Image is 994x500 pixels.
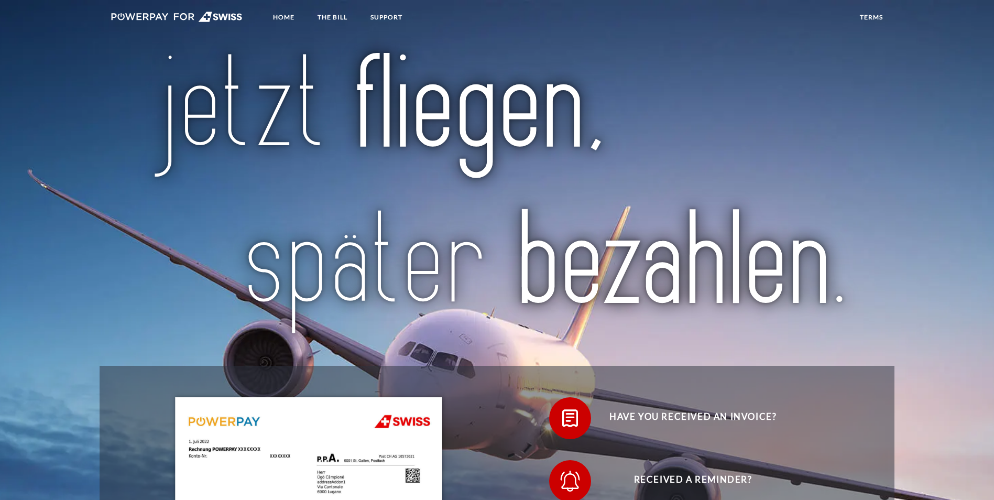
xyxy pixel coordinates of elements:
a: Home [264,8,303,27]
a: Terms [851,8,892,27]
button: Have you received an invoice? [549,397,822,439]
img: title-swiss_de.svg [147,50,847,340]
img: logo-swiss-white.svg [111,12,243,22]
a: SUPPORT [362,8,411,27]
span: Have you received an invoice? [564,397,821,439]
img: qb_bell.svg [557,468,583,494]
img: qb_bill.svg [557,405,583,431]
a: THE BILL [309,8,356,27]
